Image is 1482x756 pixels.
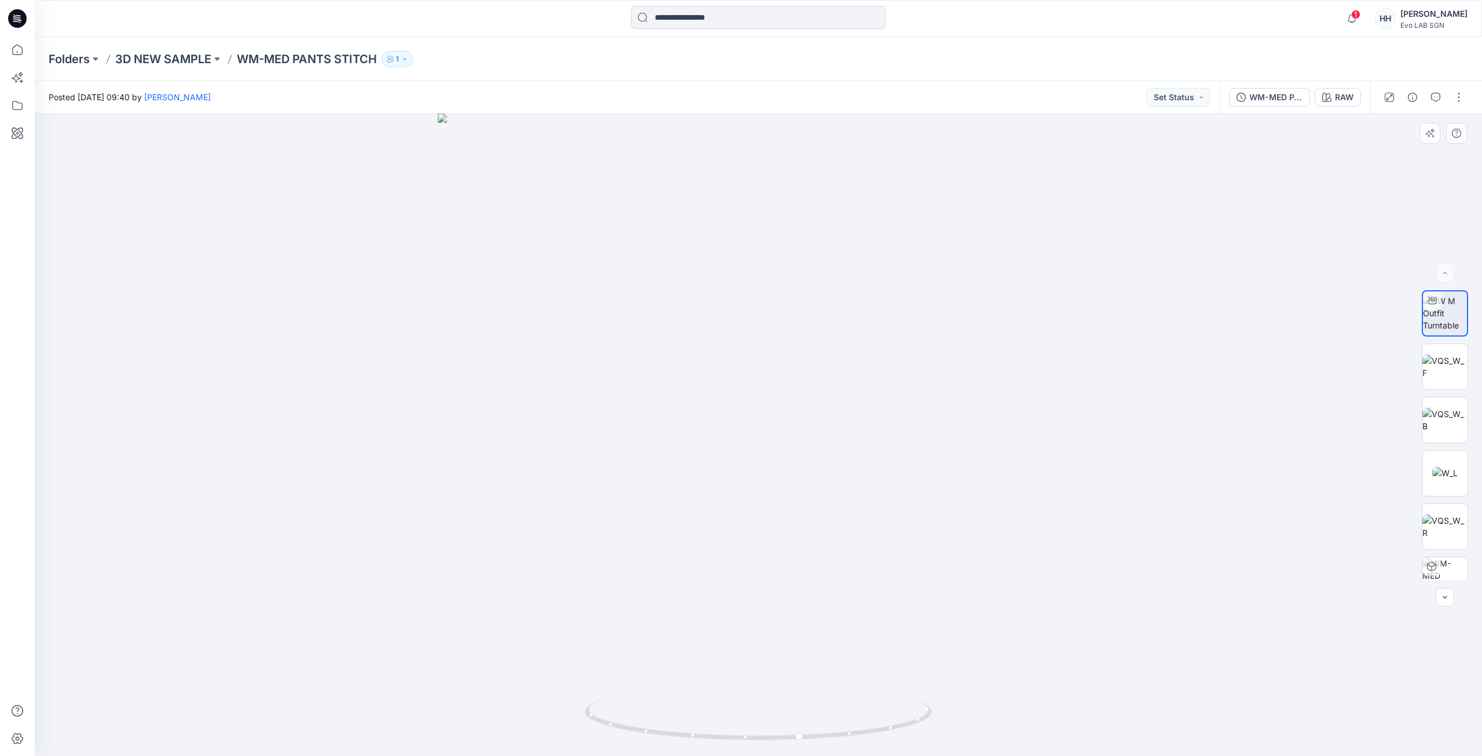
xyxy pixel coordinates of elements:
button: RAW [1315,88,1361,107]
div: [PERSON_NAME] [1400,7,1468,21]
img: VQS_W_B [1422,408,1468,432]
div: Evo LAB SGN [1400,21,1468,30]
p: WM-MED PANTS STITCH [237,51,377,67]
p: 1 [396,53,399,65]
button: Details [1403,88,1422,107]
span: Posted [DATE] 09:40 by [49,91,211,103]
img: BW M Outfit Turntable [1423,295,1467,331]
button: 1 [381,51,413,67]
div: WM-MED PANTS STITCH [1249,91,1303,104]
button: WM-MED PANTS STITCH [1229,88,1310,107]
img: VQS_W_R [1422,514,1468,539]
a: [PERSON_NAME] [144,92,211,102]
span: 1 [1351,10,1360,19]
img: WM-MED PANTS STITCH RAW [1422,557,1468,602]
div: RAW [1335,91,1353,104]
img: VQS_W_F [1422,355,1468,379]
a: Folders [49,51,90,67]
div: HH [1375,8,1396,29]
img: W_L [1432,467,1458,479]
a: 3D NEW SAMPLE [115,51,211,67]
